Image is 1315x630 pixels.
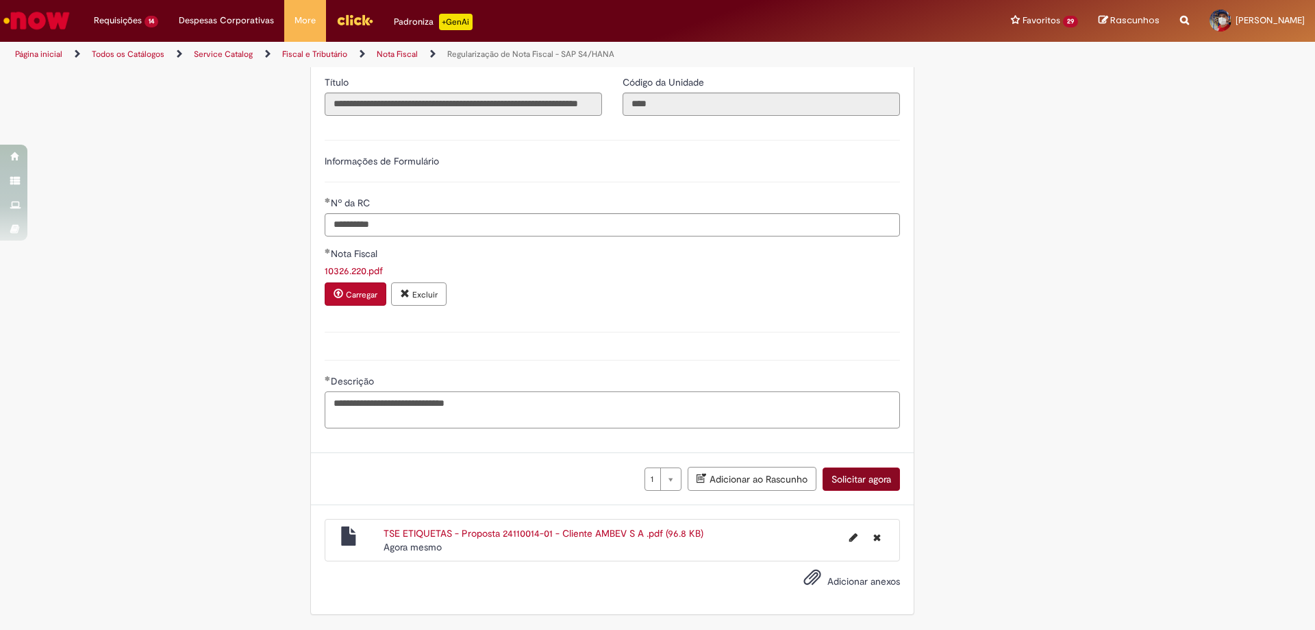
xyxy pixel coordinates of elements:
span: 1 [651,468,653,490]
a: Fiscal e Tributário [282,49,347,60]
span: Somente leitura - Código da Unidade [623,76,707,88]
span: Favoritos [1023,14,1060,27]
span: Requisições [94,14,142,27]
span: Obrigatório Preenchido [325,376,331,381]
span: Rascunhos [1110,14,1160,27]
a: Download de 10326.220.pdf [325,265,383,277]
span: Adicionar anexos [827,575,900,587]
span: Somente leitura - Título [325,76,351,88]
input: Título [325,93,602,116]
input: Código da Unidade [623,93,900,116]
label: Informações de Formulário [325,155,439,167]
button: Editar nome de arquivo TSE ETIQUETAS - Proposta 24110014-01 - Cliente AMBEV S A .pdf [841,526,866,548]
a: TSE ETIQUETAS - Proposta 24110014-01 - Cliente AMBEV S A .pdf (96.8 KB) [384,527,703,540]
label: Somente leitura - Código da Unidade [623,75,707,89]
button: Excluir anexo 10326.220.pdf [391,282,447,306]
label: Somente leitura - Título [325,75,351,89]
div: Padroniza [394,14,473,30]
span: Nº da RC [331,197,373,209]
img: click_logo_yellow_360x200.png [336,10,373,30]
a: Todos os Catálogos [92,49,164,60]
textarea: Descrição [325,391,900,428]
span: Agora mesmo [384,541,442,553]
button: Adicionar ao Rascunho [688,467,816,491]
button: Adicionar anexos [800,565,825,596]
a: Nota Fiscal [377,49,418,60]
span: Descrição [331,375,377,387]
span: Obrigatório Preenchido [325,197,331,203]
a: Rascunhos [1099,14,1160,27]
span: 14 [145,16,158,27]
small: Carregar [346,289,377,300]
small: Excluir [412,289,438,300]
button: Excluir TSE ETIQUETAS - Proposta 24110014-01 - Cliente AMBEV S A .pdf [865,526,889,548]
span: More [295,14,316,27]
span: [PERSON_NAME] [1236,14,1305,26]
span: Obrigatório Preenchido [325,248,331,254]
a: Service Catalog [194,49,253,60]
ul: Trilhas de página [10,42,866,67]
span: Nota Fiscal [331,247,380,260]
img: ServiceNow [1,7,72,34]
input: Nº da RC [325,213,900,237]
p: +GenAi [439,14,473,30]
span: Despesas Corporativas [179,14,274,27]
span: 29 [1063,16,1078,27]
time: 01/10/2025 13:21:35 [384,541,442,553]
button: Solicitar agora [823,468,900,491]
button: Carregar anexo de Nota Fiscal Required [325,282,386,306]
a: 1 [644,468,681,491]
a: Regularização de Nota Fiscal - SAP S4/HANA [447,49,614,60]
a: Página inicial [15,49,62,60]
